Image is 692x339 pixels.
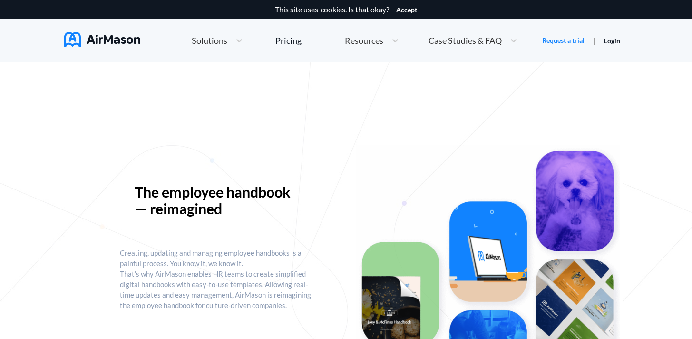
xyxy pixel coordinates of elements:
[321,5,345,14] a: cookies
[593,36,595,45] span: |
[396,6,417,14] button: Accept cookies
[275,36,302,45] div: Pricing
[275,32,302,49] a: Pricing
[192,36,227,45] span: Solutions
[64,32,140,47] img: AirMason Logo
[542,36,585,45] a: Request a trial
[429,36,502,45] span: Case Studies & FAQ
[345,36,383,45] span: Resources
[604,37,620,45] a: Login
[120,248,316,310] p: Creating, updating and managing employee handbooks is a painful process. You know it, we know it....
[135,184,301,217] p: The employee handbook — reimagined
